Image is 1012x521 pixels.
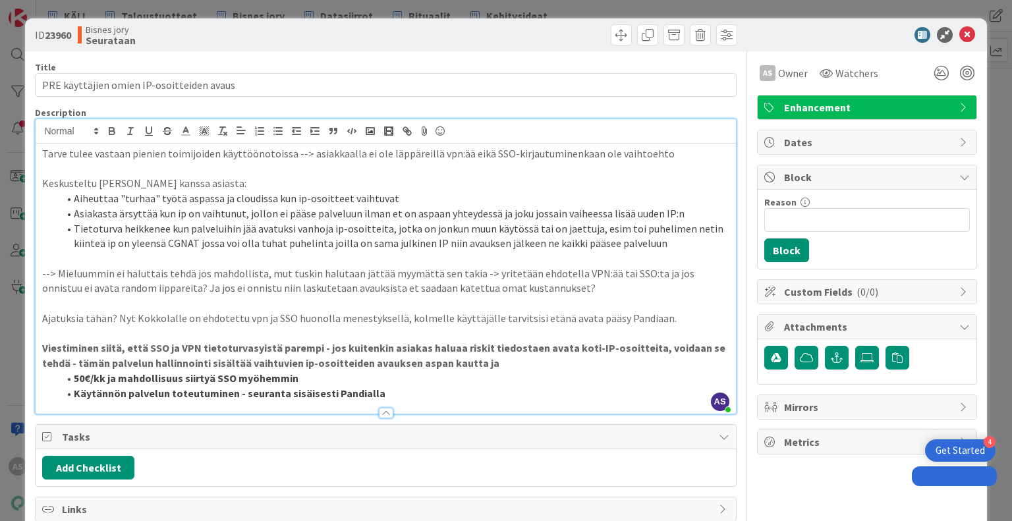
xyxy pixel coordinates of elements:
p: Tarve tulee vastaan pienien toimijoiden käyttöönotoissa --> asiakkaalla ei ole läppäreillä vpn:ää... [42,146,729,161]
button: Block [764,238,809,262]
li: Asiakasta ärsyttää kun ip on vaihtunut, jollon ei pääse palveluun ilman et on aspaan yhteydessä j... [58,206,729,221]
strong: 50€/kk ja mahdollisuus siirtyä SSO myöhemmin [74,371,298,385]
p: Keskusteltu [PERSON_NAME] kanssa asiasta: [42,176,729,191]
li: Aiheuttaa "turhaa" työtä aspassa ja cloudissa kun ip-osoitteet vaihtuvat [58,191,729,206]
strong: Viestiminen siitä, että SSO ja VPN tietoturvasyistä parempi - jos kuitenkin asiakas haluaa riskit... [42,341,727,370]
li: Tietoturva heikkenee kun palveluihin jää avatuksi vanhoja ip-osoitteita, jotka on jonkun muun käy... [58,221,729,251]
div: Open Get Started checklist, remaining modules: 4 [925,439,996,462]
span: Enhancement [784,99,953,115]
p: --> Mieluummin ei haluttais tehdä jos mahdollista, mut tuskin halutaan jättää myymättä sen takia ... [42,266,729,296]
span: AS [711,393,729,411]
span: ID [35,27,71,43]
span: Dates [784,134,953,150]
span: Block [784,169,953,185]
div: AS [760,65,775,81]
p: Ajatuksia tähän? Nyt Kokkolalle on ehdotettu vpn ja SSO huonolla menestyksellä, kolmelle käyttäjä... [42,311,729,326]
span: Metrics [784,434,953,450]
span: Attachments [784,319,953,335]
span: Watchers [835,65,878,81]
span: Tasks [62,429,712,445]
span: Links [62,501,712,517]
span: Description [35,107,86,119]
input: type card name here... [35,73,736,97]
div: Get Started [936,444,985,457]
strong: Käytännön palvelun toteutuminen - seuranta sisäisesti Pandialla [74,387,385,400]
span: Owner [778,65,808,81]
div: 4 [984,436,996,448]
span: Bisnes jory [86,24,136,35]
button: Add Checklist [42,456,134,480]
label: Reason [764,196,797,208]
label: Title [35,61,56,73]
b: Seurataan [86,35,136,45]
span: ( 0/0 ) [857,285,878,298]
span: Custom Fields [784,284,953,300]
span: Mirrors [784,399,953,415]
b: 23960 [45,28,71,41]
